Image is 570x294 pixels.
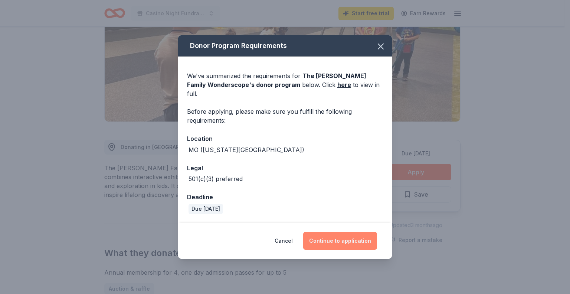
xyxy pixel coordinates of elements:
[178,35,392,56] div: Donor Program Requirements
[189,145,304,154] div: MO ([US_STATE][GEOGRAPHIC_DATA])
[187,134,383,143] div: Location
[337,80,351,89] a: here
[187,192,383,202] div: Deadline
[189,204,223,214] div: Due [DATE]
[187,71,383,98] div: We've summarized the requirements for below. Click to view in full.
[303,232,377,250] button: Continue to application
[187,107,383,125] div: Before applying, please make sure you fulfill the following requirements:
[275,232,293,250] button: Cancel
[187,163,383,173] div: Legal
[189,174,243,183] div: 501(c)(3) preferred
